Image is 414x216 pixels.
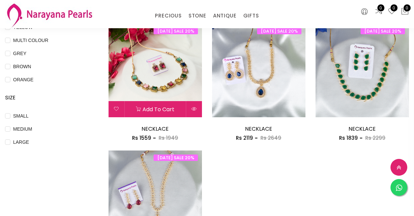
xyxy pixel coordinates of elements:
[257,28,301,34] span: [DATE] SALE 20%
[404,4,411,11] span: 0
[348,125,376,133] a: NECKLACE
[154,28,198,34] span: [DATE] SALE 20%
[125,101,186,117] button: Add to cart
[10,125,35,133] span: MEDIUM
[154,155,198,161] span: [DATE] SALE 20%
[10,63,34,70] span: BROWN
[186,101,202,117] button: Quick View
[361,28,405,34] span: [DATE] SALE 20%
[10,138,32,146] span: LARGE
[236,134,253,141] span: Rs 2119
[189,11,206,21] a: STONE
[10,76,36,83] span: ORANGE
[388,7,396,16] a: 0
[10,50,29,57] span: GREY
[155,11,181,21] a: PRECIOUS
[5,94,88,102] h4: SIZE
[377,4,384,11] span: 0
[243,11,259,21] a: GIFTS
[390,4,398,11] span: 0
[375,7,383,16] a: 0
[159,134,178,141] span: Rs 1949
[109,101,124,117] button: Add to wishlist
[245,125,272,133] a: NECKLACE
[141,125,169,133] a: NECKLACE
[10,112,31,120] span: SMALL
[10,37,51,44] span: MULTI COLOUR
[365,134,385,141] span: Rs 2299
[260,134,281,141] span: Rs 2649
[339,134,358,141] span: Rs 1839
[132,134,151,141] span: Rs 1559
[401,7,409,16] button: 0
[213,11,237,21] a: ANTIQUE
